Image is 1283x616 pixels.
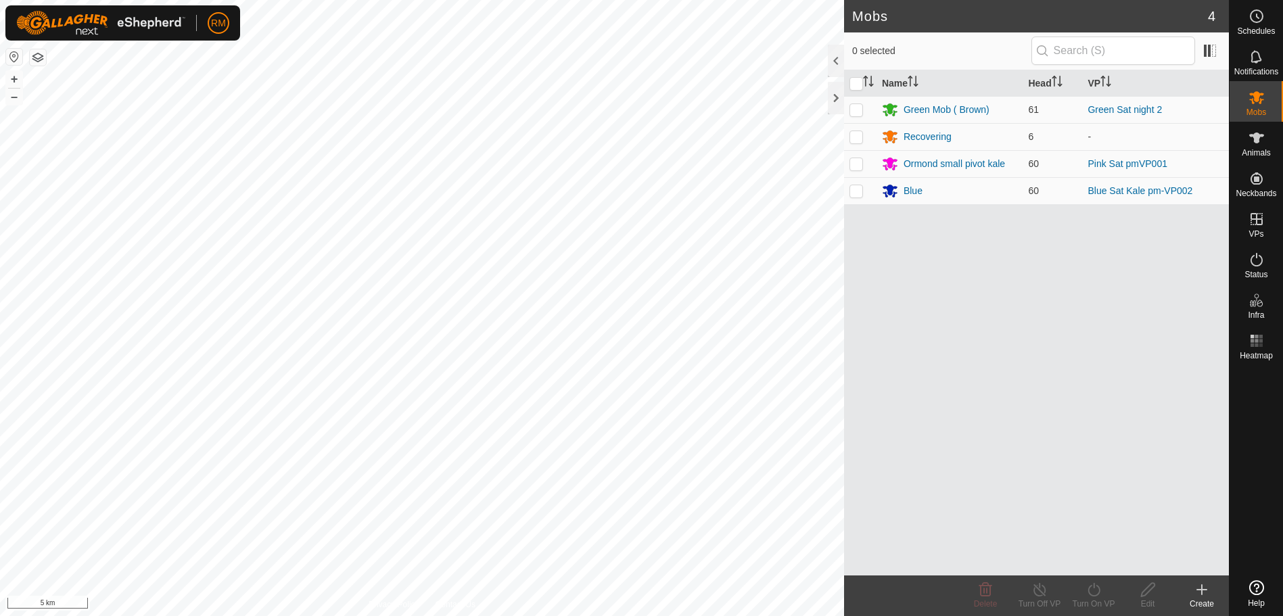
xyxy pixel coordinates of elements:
span: Help [1248,599,1265,607]
span: RM [211,16,226,30]
span: Infra [1248,311,1264,319]
a: Help [1230,575,1283,613]
span: Mobs [1246,108,1266,116]
td: - [1082,123,1229,150]
img: Gallagher Logo [16,11,185,35]
div: Turn Off VP [1012,598,1067,610]
button: – [6,89,22,105]
div: Turn On VP [1067,598,1121,610]
span: 60 [1028,185,1039,196]
button: Reset Map [6,49,22,65]
a: Blue Sat Kale pm-VP002 [1088,185,1192,196]
p-sorticon: Activate to sort [1100,78,1111,89]
p-sorticon: Activate to sort [1052,78,1063,89]
span: Heatmap [1240,352,1273,360]
th: Name [877,70,1023,97]
span: Schedules [1237,27,1275,35]
span: Status [1244,270,1267,279]
span: 61 [1028,104,1039,115]
th: VP [1082,70,1229,97]
p-sorticon: Activate to sort [863,78,874,89]
a: Pink Sat pmVP001 [1088,158,1167,169]
span: Neckbands [1236,189,1276,197]
h2: Mobs [852,8,1208,24]
a: Contact Us [436,598,475,611]
span: VPs [1249,230,1263,238]
a: Green Sat night 2 [1088,104,1162,115]
span: 4 [1208,6,1215,26]
div: Green Mob ( Brown) [904,103,989,117]
button: + [6,71,22,87]
div: Create [1175,598,1229,610]
span: 0 selected [852,44,1031,58]
button: Map Layers [30,49,46,66]
p-sorticon: Activate to sort [908,78,918,89]
a: Privacy Policy [369,598,419,611]
span: Animals [1242,149,1271,157]
th: Head [1023,70,1082,97]
span: Delete [974,599,998,609]
span: Notifications [1234,68,1278,76]
div: Recovering [904,130,952,144]
input: Search (S) [1031,37,1195,65]
div: Blue [904,184,923,198]
div: Ormond small pivot kale [904,157,1005,171]
span: 60 [1028,158,1039,169]
div: Edit [1121,598,1175,610]
span: 6 [1028,131,1033,142]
